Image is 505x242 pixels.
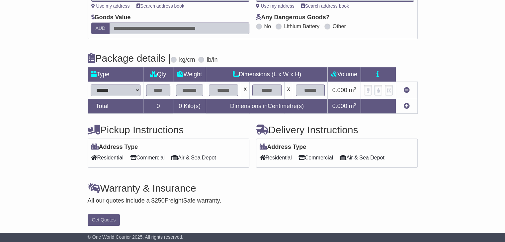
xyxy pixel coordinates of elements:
[298,152,333,163] span: Commercial
[171,152,216,163] span: Air & Sea Depot
[349,103,357,109] span: m
[155,197,165,204] span: 250
[130,152,165,163] span: Commercial
[264,23,271,30] label: No
[206,67,328,82] td: Dimensions (L x W x H)
[91,23,110,34] label: AUD
[354,86,357,91] sup: 3
[179,103,182,109] span: 0
[88,124,249,135] h4: Pickup Instructions
[206,99,328,114] td: Dimensions in Centimetre(s)
[256,3,295,9] a: Use my address
[260,152,292,163] span: Residential
[241,82,249,99] td: x
[260,144,306,151] label: Address Type
[340,152,384,163] span: Air & Sea Depot
[349,87,357,93] span: m
[91,152,124,163] span: Residential
[88,99,143,114] td: Total
[143,67,173,82] td: Qty
[404,87,410,93] a: Remove this item
[333,23,346,30] label: Other
[328,67,361,82] td: Volume
[256,124,418,135] h4: Delivery Instructions
[91,14,131,21] label: Goods Value
[91,3,130,9] a: Use my address
[332,87,347,93] span: 0.000
[179,56,195,64] label: kg/cm
[207,56,217,64] label: lb/in
[143,99,173,114] td: 0
[136,3,184,9] a: Search address book
[91,144,138,151] label: Address Type
[173,99,206,114] td: Kilo(s)
[173,67,206,82] td: Weight
[88,67,143,82] td: Type
[301,3,349,9] a: Search address book
[404,103,410,109] a: Add new item
[88,197,418,205] div: All our quotes include a $ FreightSafe warranty.
[88,183,418,194] h4: Warranty & Insurance
[88,53,171,64] h4: Package details |
[284,82,293,99] td: x
[88,214,120,226] button: Get Quotes
[354,102,357,107] sup: 3
[284,23,319,30] label: Lithium Battery
[256,14,330,21] label: Any Dangerous Goods?
[332,103,347,109] span: 0.000
[88,234,184,240] span: © One World Courier 2025. All rights reserved.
